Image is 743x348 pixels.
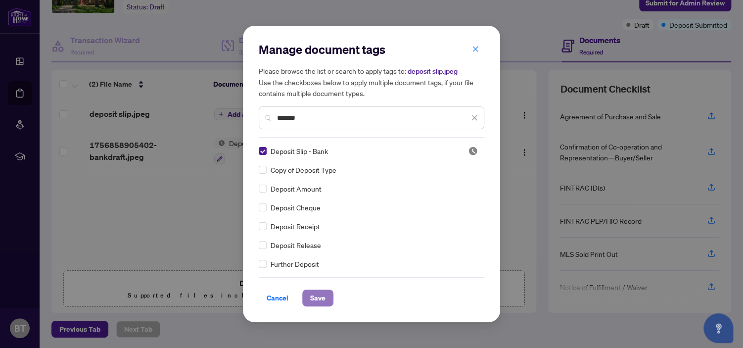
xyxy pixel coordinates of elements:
[408,67,458,76] span: deposit slip.jpeg
[703,313,733,343] button: Open asap
[271,183,322,194] span: Deposit Amount
[271,146,328,156] span: Deposit Slip - Bank
[471,114,478,121] span: close
[267,290,288,306] span: Cancel
[271,221,320,232] span: Deposit Receipt
[259,65,484,99] h5: Please browse the list or search to apply tags to: Use the checkboxes below to apply multiple doc...
[271,258,319,269] span: Further Deposit
[468,146,478,156] span: Pending Review
[259,42,484,57] h2: Manage document tags
[271,240,321,250] span: Deposit Release
[472,46,479,52] span: close
[310,290,325,306] span: Save
[468,146,478,156] img: status
[271,164,336,175] span: Copy of Deposit Type
[302,290,333,306] button: Save
[271,202,321,213] span: Deposit Cheque
[259,290,296,306] button: Cancel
